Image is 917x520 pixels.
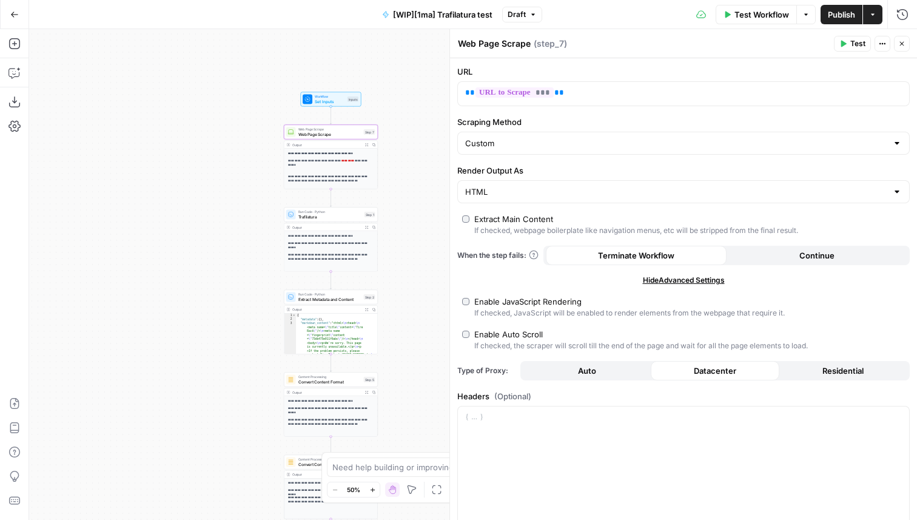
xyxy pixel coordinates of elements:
[508,9,526,20] span: Draft
[716,5,796,24] button: Test Workflow
[375,5,500,24] button: [WIP][1ma] Trafilatura test
[457,164,910,177] label: Render Output As
[298,131,361,137] span: Web Page Scrape
[821,5,862,24] button: Publish
[330,437,332,454] g: Edge from step_5 to step_6
[727,246,907,265] button: Continue
[292,314,296,318] span: Toggle code folding, rows 1 through 4
[578,365,596,377] span: Auto
[292,472,361,477] div: Output
[347,485,360,495] span: 50%
[315,94,345,99] span: Workflow
[828,8,855,21] span: Publish
[474,213,553,225] div: Extract Main Content
[364,212,375,217] div: Step 1
[288,377,294,383] img: o3r9yhbrn24ooq0tey3lueqptmfj
[462,331,469,338] input: Enable Auto ScrollIf checked, the scraper will scroll till the end of the page and wait for all t...
[292,307,361,312] div: Output
[834,36,871,52] button: Test
[348,96,359,102] div: Inputs
[523,361,651,380] button: Auto
[292,142,361,147] div: Output
[330,354,332,372] g: Edge from step_2 to step_5
[474,295,582,308] div: Enable JavaScript Rendering
[284,314,297,318] div: 1
[694,365,736,377] span: Datacenter
[850,38,865,49] span: Test
[298,292,361,297] span: Run Code · Python
[284,322,297,373] div: 3
[462,298,469,305] input: Enable JavaScript RenderingIf checked, JavaScript will be enabled to render elements from the web...
[330,272,332,289] g: Edge from step_1 to step_2
[298,379,361,385] span: Convert Content Format
[288,459,294,465] img: o3r9yhbrn24ooq0tey3lueqptmfj
[465,186,887,198] input: HTML
[298,296,361,302] span: Extract Metadata and Content
[502,7,542,22] button: Draft
[457,116,910,128] label: Scraping Method
[298,461,361,467] span: Convert Content Format
[330,189,332,207] g: Edge from step_7 to step_1
[298,209,362,214] span: Run Code · Python
[364,377,375,382] div: Step 5
[779,361,907,380] button: Residential
[474,308,785,319] div: If checked, JavaScript will be enabled to render elements from the webpage that require it.
[298,374,361,379] span: Content Processing
[284,290,378,354] div: Run Code · PythonExtract Metadata and ContentStep 2Output{ "metadata":{}, "markdown_content":"<ht...
[315,98,345,104] span: Set Inputs
[284,92,378,107] div: WorkflowSet InputsInputs
[457,365,516,376] span: Type of Proxy:
[474,328,543,340] div: Enable Auto Scroll
[298,457,361,462] span: Content Processing
[462,215,469,223] input: Extract Main ContentIf checked, webpage boilerplate like navigation menus, etc will be stripped f...
[799,249,835,262] span: Continue
[458,38,531,50] textarea: Web Page Scrape
[292,225,361,229] div: Output
[734,8,789,21] span: Test Workflow
[822,365,864,377] span: Residential
[534,38,567,50] span: ( step_7 )
[330,107,332,124] g: Edge from start to step_7
[643,275,725,286] span: Hide Advanced Settings
[298,127,361,132] span: Web Page Scrape
[292,390,361,394] div: Output
[598,249,674,262] span: Terminate Workflow
[298,214,362,220] span: Trafilatura
[364,129,375,135] div: Step 7
[457,250,539,261] a: When the step fails:
[393,8,492,21] span: [WIP][1ma] Trafilatura test
[494,390,531,402] span: (Optional)
[465,137,887,149] input: Custom
[364,294,375,300] div: Step 2
[474,225,798,236] div: If checked, webpage boilerplate like navigation menus, etc will be stripped from the final result.
[457,390,910,402] label: Headers
[474,340,808,351] div: If checked, the scraper will scroll till the end of the page and wait for all the page elements t...
[284,317,297,322] div: 2
[457,66,910,78] label: URL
